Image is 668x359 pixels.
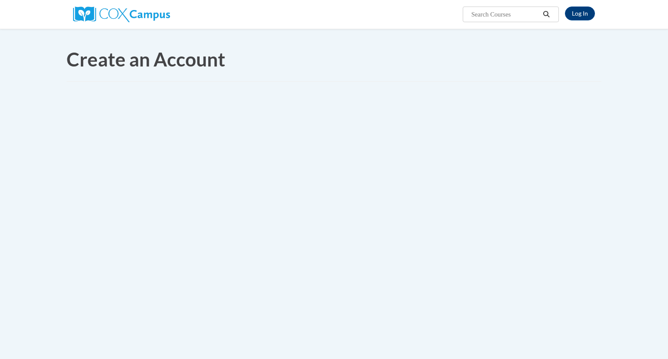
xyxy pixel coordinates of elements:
input: Search Courses [471,9,540,20]
i:  [543,11,551,18]
button: Search [540,9,553,20]
img: Cox Campus [73,7,170,22]
span: Create an Account [67,48,225,70]
a: Cox Campus [73,10,170,17]
a: Log In [565,7,595,20]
